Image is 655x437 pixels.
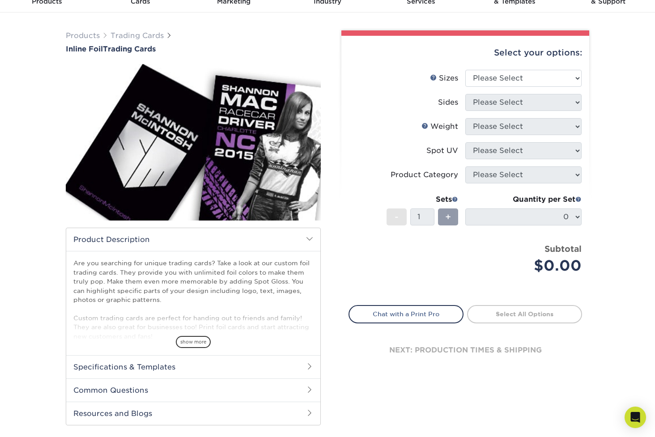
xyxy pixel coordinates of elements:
[445,210,451,224] span: +
[544,244,582,254] strong: Subtotal
[391,170,458,180] div: Product Category
[66,45,103,53] span: Inline Foil
[421,121,458,132] div: Weight
[387,194,458,205] div: Sets
[66,355,320,378] h2: Specifications & Templates
[66,402,320,425] h2: Resources and Blogs
[430,73,458,84] div: Sizes
[73,259,313,341] p: Are you searching for unique trading cards? Take a look at our custom foil trading cards. They pr...
[625,407,646,428] div: Open Intercom Messenger
[66,31,100,40] a: Products
[465,194,582,205] div: Quantity per Set
[66,378,320,402] h2: Common Questions
[66,54,321,230] img: Inline Foil 01
[176,336,211,348] span: show more
[66,228,320,251] h2: Product Description
[66,45,321,53] h1: Trading Cards
[66,45,321,53] a: Inline FoilTrading Cards
[467,305,582,323] a: Select All Options
[426,145,458,156] div: Spot UV
[472,255,582,276] div: $0.00
[438,97,458,108] div: Sides
[111,31,164,40] a: Trading Cards
[349,323,582,377] div: next: production times & shipping
[395,210,399,224] span: -
[349,36,582,70] div: Select your options:
[349,305,464,323] a: Chat with a Print Pro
